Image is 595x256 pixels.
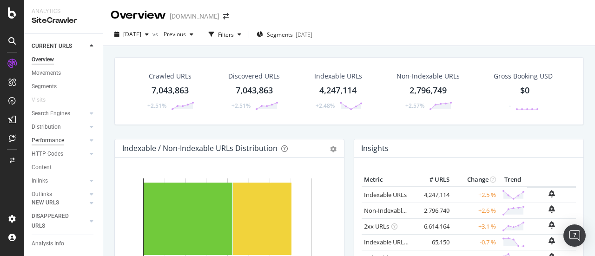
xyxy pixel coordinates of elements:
[160,30,186,38] span: Previous
[231,102,251,110] div: +2.51%
[32,198,87,208] a: NEW URLS
[32,95,55,105] a: Visits
[549,237,555,244] div: bell-plus
[415,234,452,250] td: 65,150
[160,27,197,42] button: Previous
[364,190,407,199] a: Indexable URLs
[32,41,72,51] div: CURRENT URLS
[364,222,389,230] a: 2xx URLs
[520,85,529,96] span: $0
[405,102,424,110] div: +2.57%
[32,68,61,78] div: Movements
[32,55,96,65] a: Overview
[32,82,57,92] div: Segments
[32,82,96,92] a: Segments
[549,205,555,213] div: bell-plus
[32,176,87,186] a: Inlinks
[452,234,498,250] td: -0.7 %
[32,68,96,78] a: Movements
[364,238,442,246] a: Indexable URLs with Bad H1
[549,190,555,197] div: bell-plus
[415,173,452,187] th: # URLS
[32,211,87,231] a: DISAPPEARED URLS
[170,12,219,21] div: [DOMAIN_NAME]
[32,95,46,105] div: Visits
[111,7,166,23] div: Overview
[32,239,64,249] div: Analysis Info
[330,146,337,152] div: gear
[32,211,79,231] div: DISAPPEARED URLS
[32,136,64,145] div: Performance
[32,163,96,172] a: Content
[32,136,87,145] a: Performance
[452,218,498,234] td: +3.1 %
[267,31,293,39] span: Segments
[228,72,280,81] div: Discovered URLs
[319,85,357,97] div: 4,247,114
[316,102,335,110] div: +2.48%
[32,55,54,65] div: Overview
[410,85,447,97] div: 2,796,749
[205,27,245,42] button: Filters
[32,15,95,26] div: SiteCrawler
[452,187,498,203] td: +2.5 %
[152,30,160,38] span: vs
[549,221,555,229] div: bell-plus
[223,13,229,20] div: arrow-right-arrow-left
[32,122,61,132] div: Distribution
[452,203,498,218] td: +2.6 %
[32,163,52,172] div: Content
[509,102,511,110] div: -
[296,31,312,39] div: [DATE]
[236,85,273,97] div: 7,043,863
[415,218,452,234] td: 6,614,164
[32,239,96,249] a: Analysis Info
[397,72,460,81] div: Non-Indexable URLs
[32,198,59,208] div: NEW URLS
[32,109,70,118] div: Search Engines
[149,72,192,81] div: Crawled URLs
[122,144,278,153] div: Indexable / Non-Indexable URLs Distribution
[32,190,52,199] div: Outlinks
[32,176,48,186] div: Inlinks
[32,122,87,132] a: Distribution
[32,109,87,118] a: Search Engines
[253,27,316,42] button: Segments[DATE]
[452,173,498,187] th: Change
[361,142,389,155] h4: Insights
[123,30,141,38] span: 2025 Aug. 1st
[147,102,166,110] div: +2.51%
[32,41,87,51] a: CURRENT URLS
[218,31,234,39] div: Filters
[563,224,586,247] div: Open Intercom Messenger
[32,149,87,159] a: HTTP Codes
[494,72,553,81] span: Gross Booking USD
[152,85,189,97] div: 7,043,863
[415,203,452,218] td: 2,796,749
[362,173,415,187] th: Metric
[314,72,362,81] div: Indexable URLs
[498,173,527,187] th: Trend
[32,190,87,199] a: Outlinks
[32,7,95,15] div: Analytics
[364,206,421,215] a: Non-Indexable URLs
[415,187,452,203] td: 4,247,114
[111,27,152,42] button: [DATE]
[32,149,63,159] div: HTTP Codes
